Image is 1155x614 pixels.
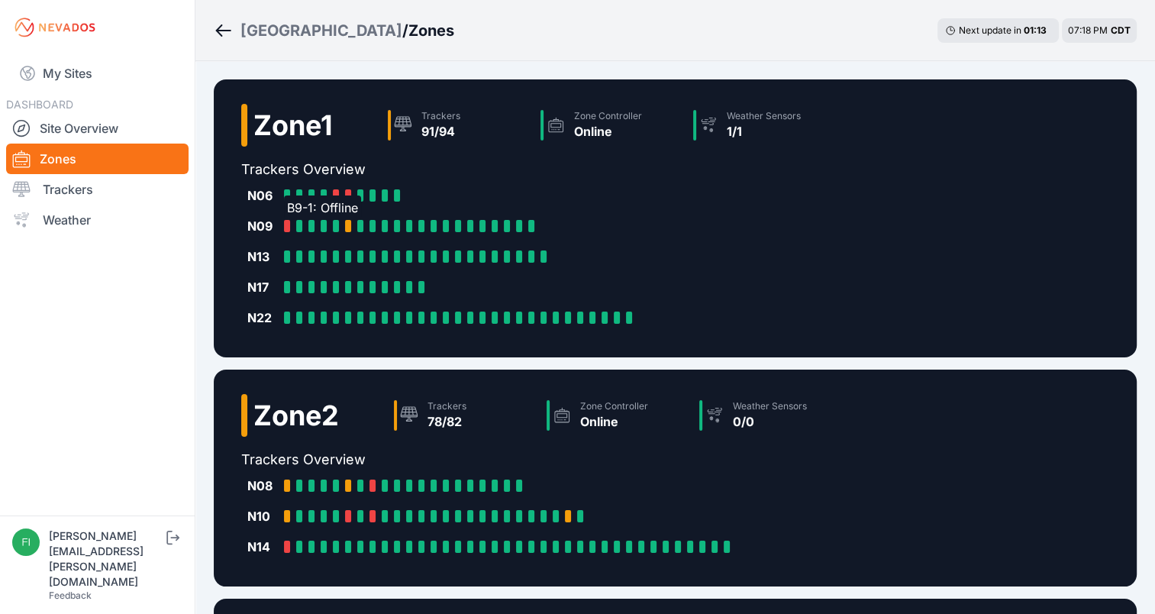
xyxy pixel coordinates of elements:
[247,186,278,205] div: N06
[574,110,642,122] div: Zone Controller
[241,159,840,180] h2: Trackers Overview
[247,477,278,495] div: N08
[241,449,846,470] h2: Trackers Overview
[6,205,189,235] a: Weather
[421,110,460,122] div: Trackers
[580,400,648,412] div: Zone Controller
[6,55,189,92] a: My Sites
[6,98,73,111] span: DASHBOARD
[247,507,278,525] div: N10
[733,400,807,412] div: Weather Sensors
[693,394,846,437] a: Weather Sensors0/0
[1068,24,1108,36] span: 07:18 PM
[427,412,466,431] div: 78/82
[240,20,402,41] a: [GEOGRAPHIC_DATA]
[687,104,840,147] a: Weather Sensors1/1
[247,278,278,296] div: N17
[402,20,408,41] span: /
[49,528,163,590] div: [PERSON_NAME][EMAIL_ADDRESS][PERSON_NAME][DOMAIN_NAME]
[427,400,466,412] div: Trackers
[247,247,278,266] div: N13
[284,220,296,232] a: B9-1: Offline
[959,24,1021,36] span: Next update in
[247,217,278,235] div: N09
[1111,24,1131,36] span: CDT
[247,538,278,556] div: N14
[382,104,534,147] a: Trackers91/94
[12,15,98,40] img: Nevados
[574,122,642,141] div: Online
[12,528,40,556] img: fidel.lopez@prim.com
[408,20,454,41] h3: Zones
[727,122,801,141] div: 1/1
[253,110,333,141] h2: Zone 1
[214,11,454,50] nav: Breadcrumb
[49,590,92,601] a: Feedback
[247,309,278,327] div: N22
[388,394,540,437] a: Trackers78/82
[580,412,648,431] div: Online
[6,174,189,205] a: Trackers
[6,144,189,174] a: Zones
[6,113,189,144] a: Site Overview
[421,122,460,141] div: 91/94
[733,412,807,431] div: 0/0
[727,110,801,122] div: Weather Sensors
[1024,24,1051,37] div: 01 : 13
[253,400,339,431] h2: Zone 2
